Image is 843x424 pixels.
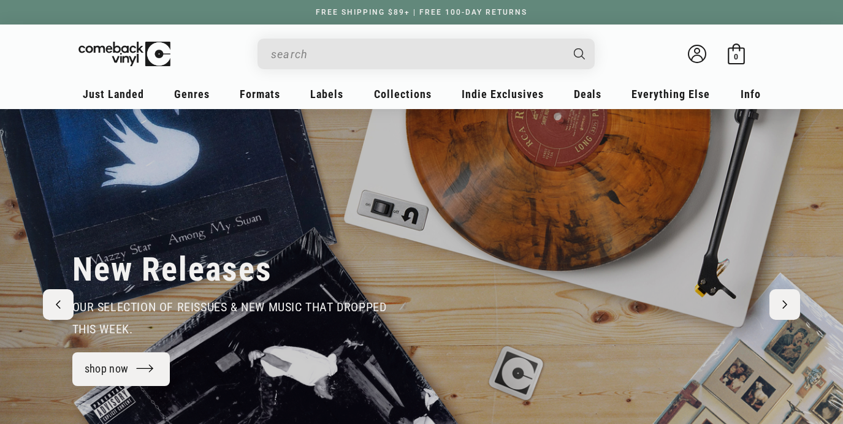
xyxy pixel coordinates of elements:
[462,88,544,100] span: Indie Exclusives
[741,88,761,100] span: Info
[72,352,170,386] a: shop now
[574,88,601,100] span: Deals
[174,88,210,100] span: Genres
[240,88,280,100] span: Formats
[374,88,432,100] span: Collections
[631,88,710,100] span: Everything Else
[72,249,272,290] h2: New Releases
[257,39,595,69] div: Search
[563,39,596,69] button: Search
[303,8,540,17] a: FREE SHIPPING $89+ | FREE 100-DAY RETURNS
[72,300,387,336] span: our selection of reissues & new music that dropped this week.
[734,52,738,61] span: 0
[310,88,343,100] span: Labels
[271,42,562,67] input: When autocomplete results are available use up and down arrows to review and enter to select
[83,88,144,100] span: Just Landed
